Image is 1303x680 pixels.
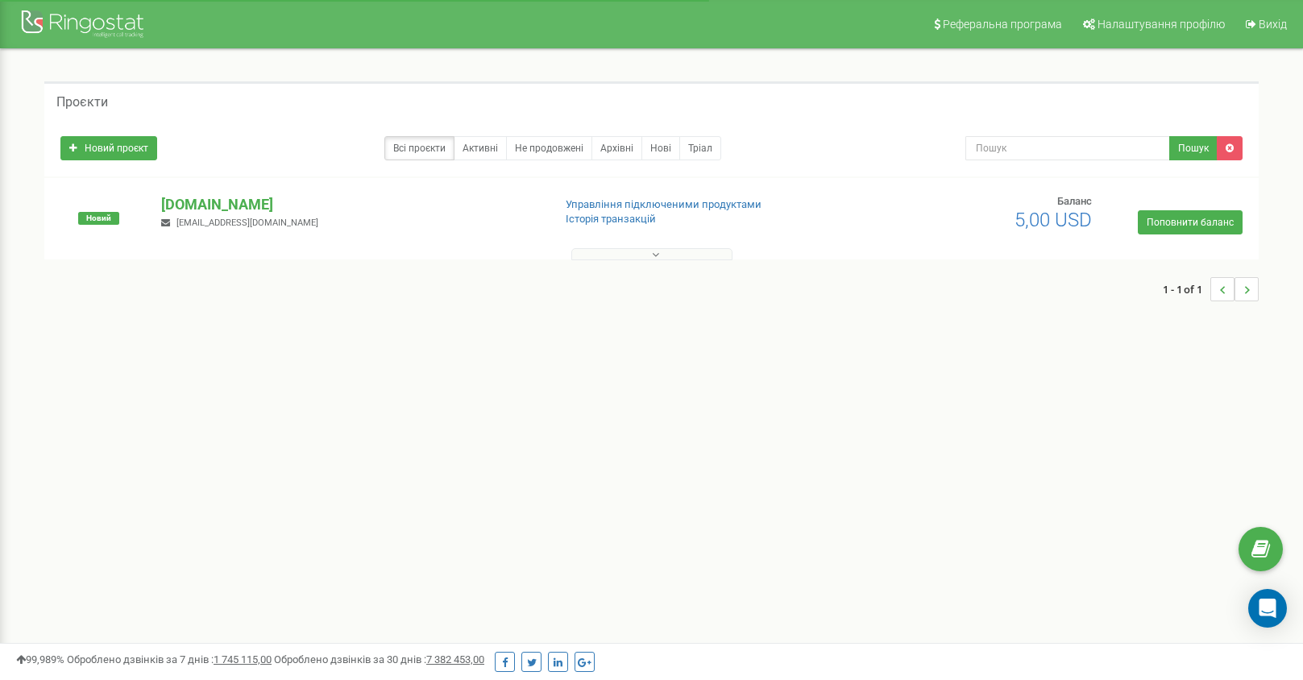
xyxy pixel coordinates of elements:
p: [DOMAIN_NAME] [161,194,539,215]
a: Активні [454,136,507,160]
a: Історія транзакцій [566,213,656,225]
a: Управління підключеними продуктами [566,198,761,210]
u: 7 382 453,00 [426,653,484,665]
span: [EMAIL_ADDRESS][DOMAIN_NAME] [176,218,318,228]
a: Нові [641,136,680,160]
a: Архівні [591,136,642,160]
span: Реферальна програма [943,18,1062,31]
span: Баланс [1057,195,1092,207]
span: 99,989% [16,653,64,665]
span: Вихід [1259,18,1287,31]
a: Новий проєкт [60,136,157,160]
span: 5,00 USD [1015,209,1092,231]
nav: ... [1163,261,1259,317]
span: Новий [78,212,119,225]
span: Налаштування профілю [1098,18,1225,31]
input: Пошук [965,136,1170,160]
a: Тріал [679,136,721,160]
span: 1 - 1 of 1 [1163,277,1210,301]
span: Оброблено дзвінків за 7 днів : [67,653,272,665]
button: Пошук [1169,136,1218,160]
span: Оброблено дзвінків за 30 днів : [274,653,484,665]
h5: Проєкти [56,95,108,110]
a: Поповнити баланс [1138,210,1243,234]
a: Всі проєкти [384,136,454,160]
a: Не продовжені [506,136,592,160]
u: 1 745 115,00 [214,653,272,665]
div: Open Intercom Messenger [1248,589,1287,628]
